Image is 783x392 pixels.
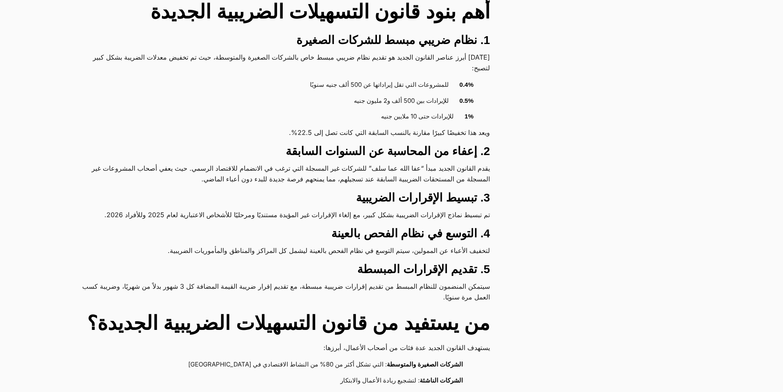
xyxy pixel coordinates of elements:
p: ويعد هذا تخفيضًا كبيرًا مقارنة بالنسب السابقة التي كانت تصل إلى 22.5%. [81,127,490,138]
strong: 0.5% [460,97,473,104]
p: تم تبسيط نماذج الإقرارات الضريبية بشكل كبير، مع إلغاء الإقرارات غير المؤيدة مستنديًا ومرحليًا للأ... [81,209,490,220]
h3: 2. إعفاء من المحاسبة عن السنوات السابقة [81,144,490,159]
p: يستهدف القانون الجديد عدة فئات من أصحاب الأعمال، أبرزها: [81,342,490,353]
p: سيتمكن المنضمون للنظام المبسط من تقديم إقرارات ضريبية مبسطة، مع تقديم إقرار ضريبة القيمة المضافة ... [81,281,490,302]
h3: 3. تبسيط الإقرارات الضريبية [81,190,490,205]
p: يقدم القانون الجديد مبدأ “عفا الله عما سلف” للشركات غير المسجلة التي ترغب في الانضمام للاقتصاد ال... [81,163,490,184]
li: : التي تشكل أكثر من 80% من النشاط الاقتصادي في [GEOGRAPHIC_DATA] [89,357,473,373]
strong: الشركات الصغيرة والمتوسطة [387,361,463,368]
h3: 1. نظام ضريبي مبسط للشركات الصغيرة [81,33,490,48]
h3: 5. تقديم الإقرارات المبسطة [81,262,490,277]
p: [DATE] أبرز عناصر القانون الجديد هو تقديم نظام ضريبي مبسط خاص بالشركات الصغيرة والمتوسطة، حيث تم ... [81,52,490,73]
li: للمشروعات التي تقل إيراداتها عن 500 ألف جنيه سنويًا [89,77,473,93]
h3: 4. التوسع في نظام الفحص بالعينة [81,226,490,241]
strong: 1% [464,113,473,120]
li: للإيرادات حتى 10 ملايين جنيه [89,109,473,125]
p: لتخفيف الأعباء عن الممولين، سيتم التوسع في نظام الفحص بالعينة ليشمل كل المراكز والمناطق والمأموري... [81,245,490,256]
strong: الشركات الناشئة [420,377,463,384]
h2: من يستفيد من قانون التسهيلات الضريبية الجديدة؟ [81,308,490,338]
li: : لتشجيع ريادة الأعمال والابتكار [89,373,473,389]
li: للإيرادات بين 500 ألف و2 مليون جنيه [89,93,473,109]
strong: 0.4% [460,81,473,88]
